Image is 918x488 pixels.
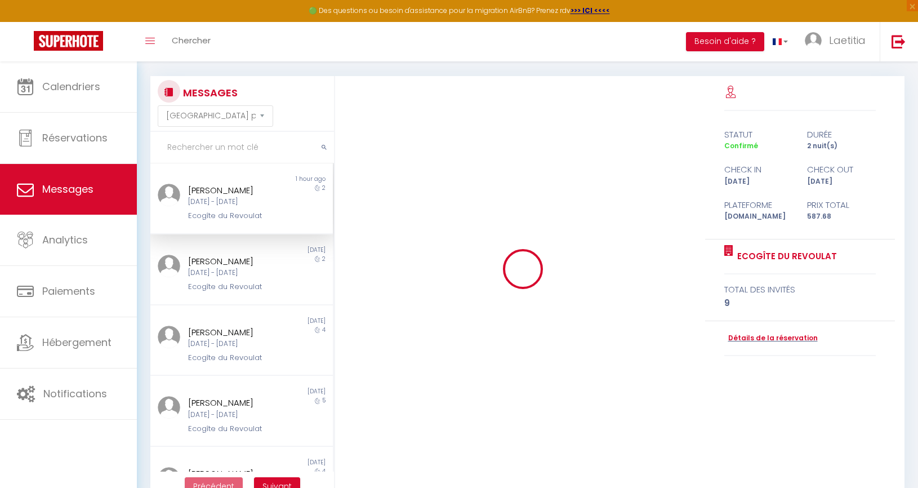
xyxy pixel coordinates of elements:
div: 9 [724,296,876,310]
span: Notifications [43,387,107,401]
span: 5 [322,396,326,405]
a: >>> ICI <<<< [571,6,610,15]
div: [DATE] [242,246,333,255]
img: ... [158,255,180,277]
span: Analytics [42,233,88,247]
span: Confirmé [724,141,758,150]
div: Ecogîte du Revoulat [188,352,280,363]
span: Paiements [42,284,95,298]
span: 2 [322,255,326,263]
div: total des invités [724,283,876,296]
div: [DATE] [242,317,333,326]
a: Ecogîte du Revoulat [733,250,837,263]
h3: MESSAGES [180,80,238,105]
div: [PERSON_NAME] [188,255,280,268]
div: [PERSON_NAME] [188,326,280,339]
div: check out [800,163,883,176]
span: 2 [322,184,326,192]
div: [DOMAIN_NAME] [716,211,800,222]
span: 4 [322,467,326,476]
div: [DATE] - [DATE] [188,339,280,349]
span: Messages [42,182,93,196]
div: statut [716,128,800,141]
div: 1 hour ago [242,175,333,184]
div: [DATE] [242,458,333,467]
div: [DATE] - [DATE] [188,410,280,420]
img: Super Booking [34,31,103,51]
img: logout [892,34,906,48]
a: ... Laetitia [796,22,880,61]
span: Réservations [42,131,108,145]
div: [DATE] [800,176,883,187]
a: Détails de la réservation [724,333,818,344]
div: Ecogîte du Revoulat [188,281,280,292]
div: [DATE] - [DATE] [188,197,280,207]
div: 587.68 [800,211,883,222]
div: check in [716,163,800,176]
input: Rechercher un mot clé [150,132,334,163]
span: Hébergement [42,335,112,349]
span: Laetitia [829,33,866,47]
div: 2 nuit(s) [800,141,883,152]
img: ... [158,184,180,206]
img: ... [805,32,822,49]
div: Plateforme [716,198,800,212]
div: [PERSON_NAME] [188,467,280,481]
div: Prix total [800,198,883,212]
div: [PERSON_NAME] [188,184,280,197]
img: ... [158,326,180,348]
div: [PERSON_NAME] [188,396,280,410]
div: [DATE] [242,387,333,396]
a: Chercher [163,22,219,61]
div: Ecogîte du Revoulat [188,423,280,434]
div: Ecogîte du Revoulat [188,210,280,221]
span: Chercher [172,34,211,46]
div: [DATE] [716,176,800,187]
div: durée [800,128,883,141]
button: Besoin d'aide ? [686,32,764,51]
span: 4 [322,326,326,334]
img: ... [158,396,180,419]
span: Calendriers [42,79,100,94]
div: [DATE] - [DATE] [188,268,280,278]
